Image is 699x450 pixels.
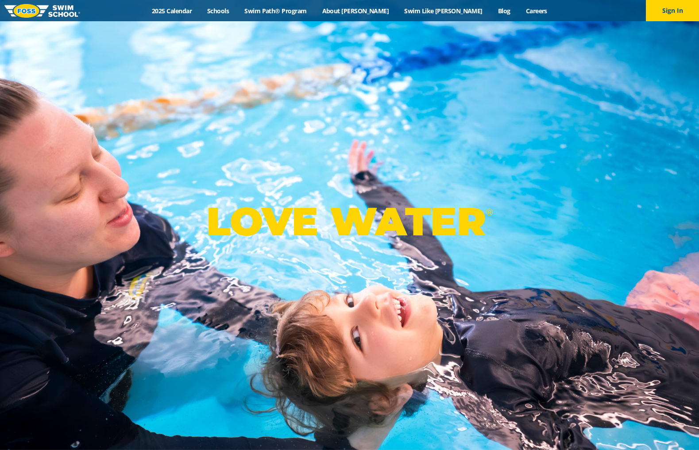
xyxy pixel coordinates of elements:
[4,4,80,18] img: FOSS Swim School Logo
[397,7,490,15] a: Swim Like [PERSON_NAME]
[200,7,237,15] a: Schools
[206,198,493,245] p: LOVE WATER
[518,7,555,15] a: Careers
[237,7,314,15] a: Swim Path® Program
[490,7,518,15] a: Blog
[486,207,493,218] sup: ®
[314,7,397,15] a: About [PERSON_NAME]
[144,7,200,15] a: 2025 Calendar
